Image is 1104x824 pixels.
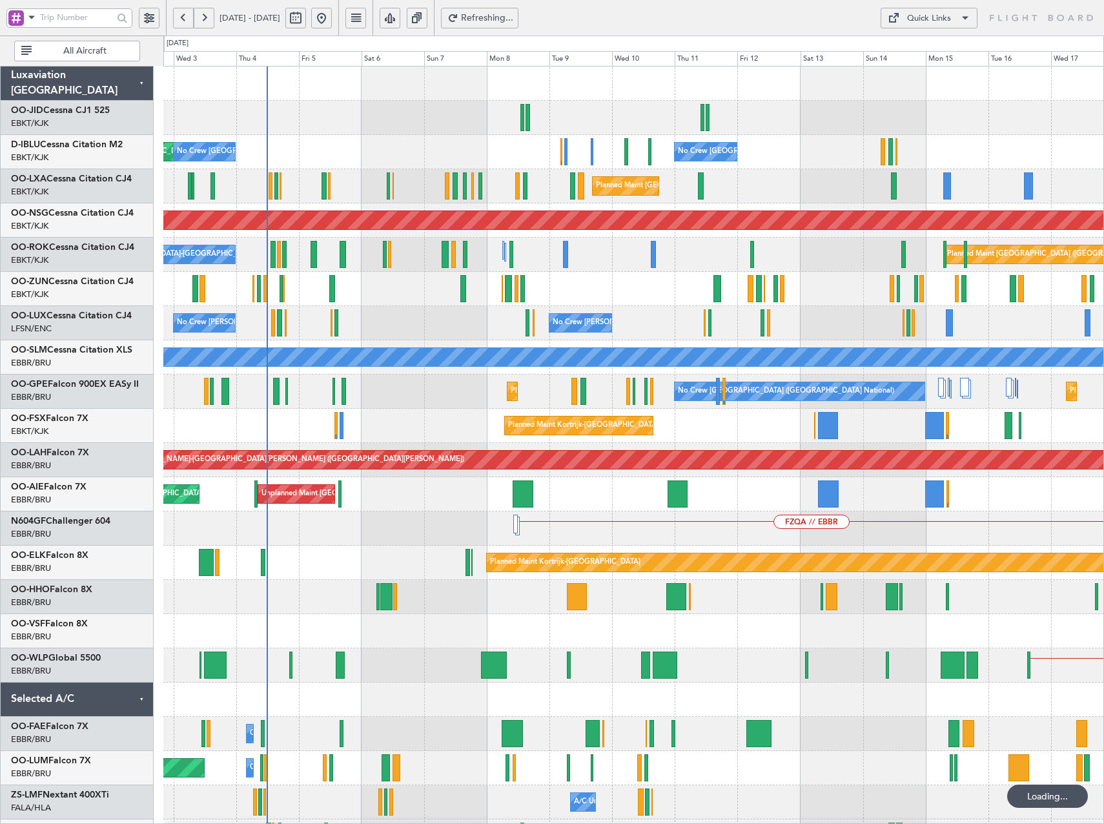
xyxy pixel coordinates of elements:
a: EBBR/BRU [11,357,51,369]
div: Tue 9 [549,51,612,67]
span: OO-LUX [11,311,46,320]
div: Owner Melsbroek Air Base [250,724,338,743]
span: OO-HHO [11,585,50,594]
span: All Aircraft [34,46,136,56]
a: EBKT/KJK [11,118,48,129]
a: EBBR/BRU [11,597,51,608]
span: Refreshing... [461,14,514,23]
span: N604GF [11,517,46,526]
a: EBBR/BRU [11,460,51,471]
a: EBKT/KJK [11,289,48,300]
div: Thu 11 [675,51,737,67]
a: OO-ZUNCessna Citation CJ4 [11,277,134,286]
div: Planned Maint [GEOGRAPHIC_DATA] ([GEOGRAPHIC_DATA] National) [596,176,830,196]
div: Mon 8 [487,51,549,67]
span: OO-LXA [11,174,46,183]
span: OO-ELK [11,551,46,560]
a: D-IBLUCessna Citation M2 [11,140,123,149]
span: OO-ZUN [11,277,48,286]
span: OO-WLP [11,654,48,663]
div: Tue 16 [988,51,1051,67]
span: OO-NSG [11,209,48,218]
div: Planned Maint [PERSON_NAME]-[GEOGRAPHIC_DATA][PERSON_NAME] ([GEOGRAPHIC_DATA][PERSON_NAME]) [83,450,464,469]
a: OO-ELKFalcon 8X [11,551,88,560]
a: EBBR/BRU [11,494,51,506]
div: Thu 4 [236,51,299,67]
div: Wed 3 [174,51,236,67]
a: N604GFChallenger 604 [11,517,110,526]
span: OO-FAE [11,722,46,731]
div: No Crew [GEOGRAPHIC_DATA] ([GEOGRAPHIC_DATA] National) [177,142,393,161]
div: No Crew [GEOGRAPHIC_DATA] ([GEOGRAPHIC_DATA] National) [678,382,894,401]
span: OO-LAH [11,448,46,457]
div: A/C Unavailable [574,792,628,812]
button: Quick Links [881,8,977,28]
a: FALA/HLA [11,802,51,814]
a: OO-LXACessna Citation CJ4 [11,174,132,183]
div: Fri 5 [299,51,362,67]
button: Refreshing... [441,8,518,28]
a: EBKT/KJK [11,186,48,198]
div: Planned Maint Kortrijk-[GEOGRAPHIC_DATA] [508,416,659,435]
span: [DATE] - [DATE] [220,12,280,24]
a: OO-LUMFalcon 7X [11,756,91,765]
div: Planned Maint Kortrijk-[GEOGRAPHIC_DATA] [490,553,640,572]
span: OO-LUM [11,756,48,765]
span: D-IBLU [11,140,40,149]
div: Sat 6 [362,51,424,67]
span: OO-JID [11,106,43,115]
a: LFSN/ENC [11,323,52,335]
a: OO-LUXCessna Citation CJ4 [11,311,132,320]
a: OO-FSXFalcon 7X [11,414,88,423]
a: EBBR/BRU [11,631,51,643]
div: No Crew [GEOGRAPHIC_DATA] ([GEOGRAPHIC_DATA] National) [678,142,894,161]
a: OO-VSFFalcon 8X [11,619,88,628]
a: OO-AIEFalcon 7X [11,482,87,491]
a: ZS-LMFNextant 400XTi [11,790,109,799]
div: [DATE] [167,38,189,49]
span: OO-VSF [11,619,45,628]
div: Mon 15 [926,51,988,67]
span: OO-SLM [11,345,47,355]
a: EBBR/BRU [11,391,51,403]
a: OO-JIDCessna CJ1 525 [11,106,110,115]
a: OO-NSGCessna Citation CJ4 [11,209,134,218]
input: Trip Number [40,8,113,27]
a: EBBR/BRU [11,768,51,779]
a: EBBR/BRU [11,562,51,574]
span: OO-ROK [11,243,49,252]
span: OO-GPE [11,380,48,389]
div: Sat 13 [801,51,863,67]
div: Sun 7 [424,51,487,67]
div: Planned Maint [GEOGRAPHIC_DATA] ([GEOGRAPHIC_DATA]) [80,484,283,504]
a: EBKT/KJK [11,220,48,232]
span: ZS-LMF [11,790,43,799]
a: OO-WLPGlobal 5500 [11,654,101,663]
a: EBBR/BRU [11,528,51,540]
div: No Crew [PERSON_NAME] ([PERSON_NAME]) [177,313,332,333]
a: EBBR/BRU [11,665,51,677]
button: All Aircraft [14,41,140,61]
a: EBBR/BRU [11,734,51,745]
span: OO-FSX [11,414,46,423]
div: Planned Maint [GEOGRAPHIC_DATA] ([GEOGRAPHIC_DATA] National) [511,382,744,401]
div: Unplanned Maint [GEOGRAPHIC_DATA] ([GEOGRAPHIC_DATA] National) [261,484,504,504]
a: OO-LAHFalcon 7X [11,448,89,457]
a: EBKT/KJK [11,426,48,437]
a: OO-ROKCessna Citation CJ4 [11,243,134,252]
div: Fri 12 [737,51,800,67]
div: Loading... [1007,785,1088,808]
div: Quick Links [907,12,951,25]
div: Owner Melsbroek Air Base [250,758,338,778]
a: OO-HHOFalcon 8X [11,585,92,594]
div: Wed 10 [612,51,675,67]
span: OO-AIE [11,482,44,491]
a: EBKT/KJK [11,254,48,266]
div: Sun 14 [863,51,926,67]
a: EBKT/KJK [11,152,48,163]
a: OO-GPEFalcon 900EX EASy II [11,380,139,389]
a: OO-FAEFalcon 7X [11,722,88,731]
div: No Crew [PERSON_NAME] ([PERSON_NAME]) [553,313,708,333]
a: OO-SLMCessna Citation XLS [11,345,132,355]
